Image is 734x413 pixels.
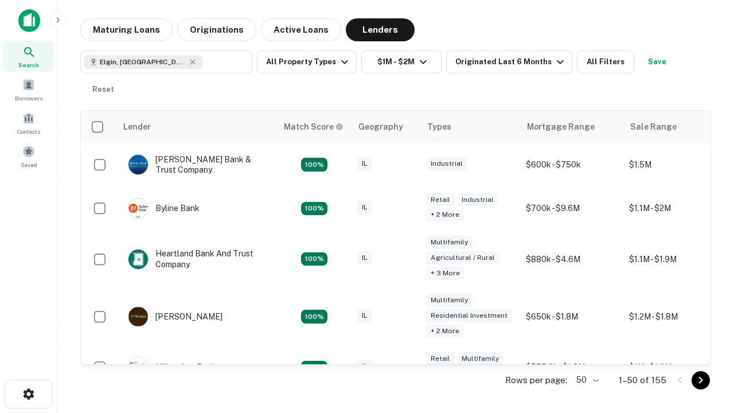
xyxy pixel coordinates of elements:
div: Matching Properties: 19, hasApolloMatch: undefined [301,252,327,266]
div: [PERSON_NAME] Bank & Trust Company [128,154,266,175]
div: + 2 more [426,325,464,338]
td: $880k - $4.6M [520,230,623,288]
a: Borrowers [3,74,54,105]
div: Millennium Bank [128,357,216,377]
img: picture [128,155,148,174]
div: Originated Last 6 Months [455,55,567,69]
div: IL [357,251,372,264]
div: Retail [426,352,455,365]
div: + 2 more [426,208,464,221]
div: Residential Investment [426,309,512,322]
td: $600k - $750k [520,143,623,186]
button: All Filters [577,50,634,73]
td: $555.3k - $1.8M [520,345,623,389]
div: Matching Properties: 24, hasApolloMatch: undefined [301,310,327,324]
span: Search [18,60,39,69]
div: IL [357,309,372,322]
div: Multifamily [457,352,503,365]
button: $1M - $2M [361,50,442,73]
button: Go to next page [692,371,710,389]
a: Contacts [3,107,54,138]
p: 1–50 of 155 [619,373,666,387]
div: IL [357,157,372,170]
iframe: Chat Widget [677,321,734,376]
div: Mortgage Range [527,120,595,134]
img: picture [128,357,148,377]
span: Elgin, [GEOGRAPHIC_DATA], [GEOGRAPHIC_DATA] [100,57,186,67]
div: Types [427,120,451,134]
div: Sale Range [630,120,677,134]
button: All Property Types [257,50,357,73]
span: Saved [21,160,37,169]
td: $1.1M - $1.9M [623,230,727,288]
button: Reset [85,78,122,101]
th: Lender [116,111,277,143]
p: Rows per page: [505,373,567,387]
th: Sale Range [623,111,727,143]
div: Industrial [457,193,498,206]
div: IL [357,360,372,373]
span: Borrowers [15,93,42,103]
td: $1.2M - $1.8M [623,288,727,346]
img: picture [128,198,148,218]
div: IL [357,201,372,214]
div: Retail [426,193,455,206]
div: Heartland Bank And Trust Company [128,248,266,269]
button: Save your search to get updates of matches that match your search criteria. [639,50,676,73]
h6: Match Score [284,120,341,133]
img: picture [128,307,148,326]
div: Capitalize uses an advanced AI algorithm to match your search with the best lender. The match sco... [284,120,343,133]
div: Matching Properties: 16, hasApolloMatch: undefined [301,361,327,375]
a: Search [3,41,54,72]
div: Byline Bank [128,198,200,219]
div: Lender [123,120,151,134]
div: Matching Properties: 16, hasApolloMatch: undefined [301,202,327,216]
td: $700k - $9.6M [520,186,623,230]
div: Geography [358,120,403,134]
div: [PERSON_NAME] [128,306,222,327]
div: + 3 more [426,267,464,280]
button: Originated Last 6 Months [446,50,572,73]
img: capitalize-icon.png [18,9,40,32]
button: Lenders [346,18,415,41]
button: Maturing Loans [80,18,173,41]
div: Matching Properties: 28, hasApolloMatch: undefined [301,158,327,172]
div: Industrial [426,157,467,170]
div: Multifamily [426,236,473,249]
div: Multifamily [426,294,473,307]
td: $1.5M [623,143,727,186]
img: picture [128,250,148,269]
button: Active Loans [261,18,341,41]
button: Originations [177,18,256,41]
span: Contacts [17,127,40,136]
div: Agricultural / Rural [426,251,499,264]
a: Saved [3,141,54,172]
th: Geography [352,111,420,143]
th: Mortgage Range [520,111,623,143]
td: $650k - $1.8M [520,288,623,346]
th: Capitalize uses an advanced AI algorithm to match your search with the best lender. The match sco... [277,111,352,143]
td: $1M - $1.6M [623,345,727,389]
div: 50 [572,372,600,388]
th: Types [420,111,520,143]
td: $1.1M - $2M [623,186,727,230]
